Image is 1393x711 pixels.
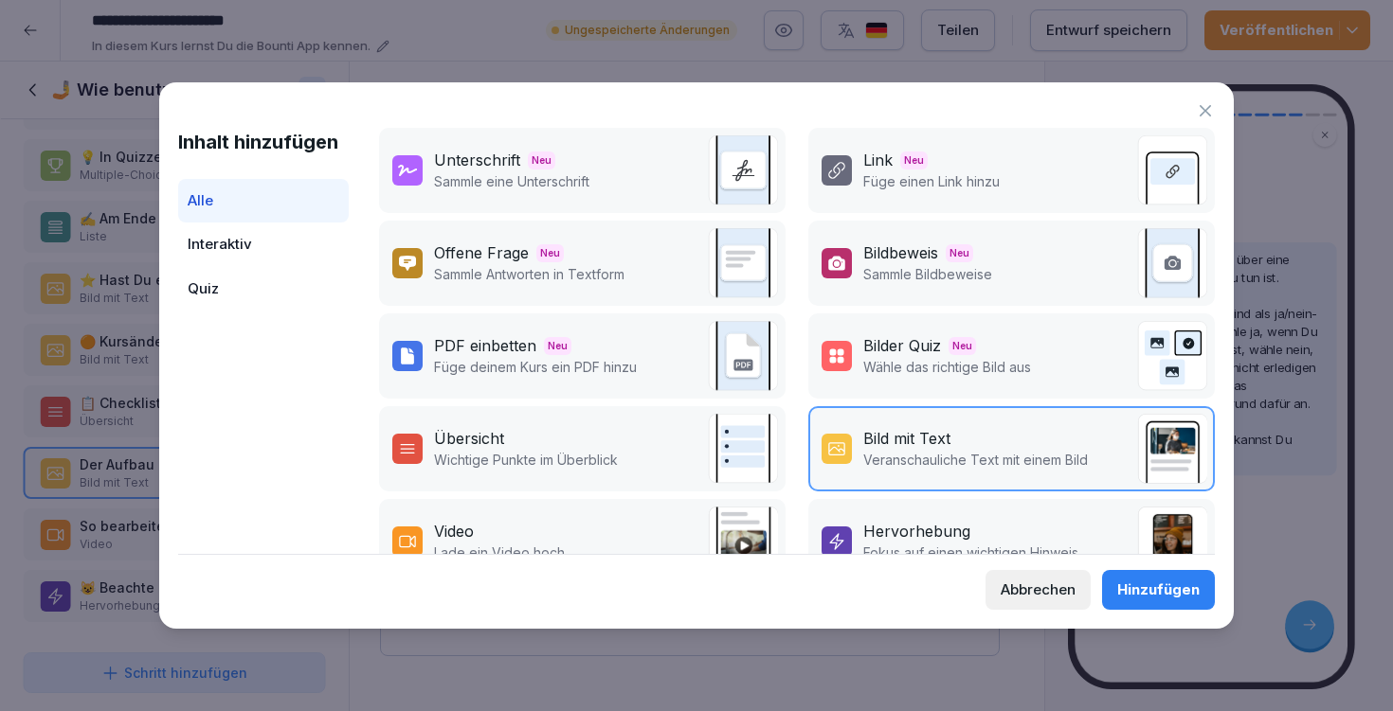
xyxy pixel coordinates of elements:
[528,151,555,169] span: Neu
[708,414,778,484] img: overview.svg
[178,222,349,267] div: Interaktiv
[178,267,349,311] div: Quiz
[434,334,536,357] div: PDF einbetten
[949,337,976,355] span: Neu
[863,427,950,450] div: Bild mit Text
[1102,570,1215,610] button: Hinzufügen
[434,171,589,191] p: Sammle eine Unterschrift
[434,520,474,542] div: Video
[1001,579,1076,600] div: Abbrechen
[178,128,349,156] h1: Inhalt hinzufügen
[946,244,973,262] span: Neu
[544,337,571,355] span: Neu
[863,334,941,357] div: Bilder Quiz
[1137,135,1207,205] img: link.svg
[863,542,1078,562] p: Fokus auf einen wichtigen Hinweis
[1137,414,1207,484] img: text_image.png
[434,357,637,377] p: Füge deinem Kurs ein PDF hinzu
[1137,321,1207,391] img: image_quiz.svg
[863,149,893,171] div: Link
[708,135,778,205] img: signature.svg
[1117,579,1200,600] div: Hinzufügen
[863,241,938,264] div: Bildbeweis
[986,570,1091,610] button: Abbrechen
[434,241,529,264] div: Offene Frage
[434,450,618,470] p: Wichtige Punkte im Überblick
[434,542,565,562] p: Lade ein Video hoch
[434,149,520,171] div: Unterschrift
[708,321,778,391] img: pdf_embed.svg
[863,264,992,284] p: Sammle Bildbeweise
[434,427,504,450] div: Übersicht
[708,228,778,298] img: text_response.svg
[708,507,778,577] img: video.png
[434,264,624,284] p: Sammle Antworten in Textform
[863,357,1031,377] p: Wähle das richtige Bild aus
[536,244,564,262] span: Neu
[900,151,928,169] span: Neu
[863,450,1088,470] p: Veranschauliche Text mit einem Bild
[863,171,1000,191] p: Füge einen Link hinzu
[1137,228,1207,298] img: image_upload.svg
[1137,507,1207,577] img: callout.png
[178,179,349,223] div: Alle
[863,520,970,542] div: Hervorhebung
